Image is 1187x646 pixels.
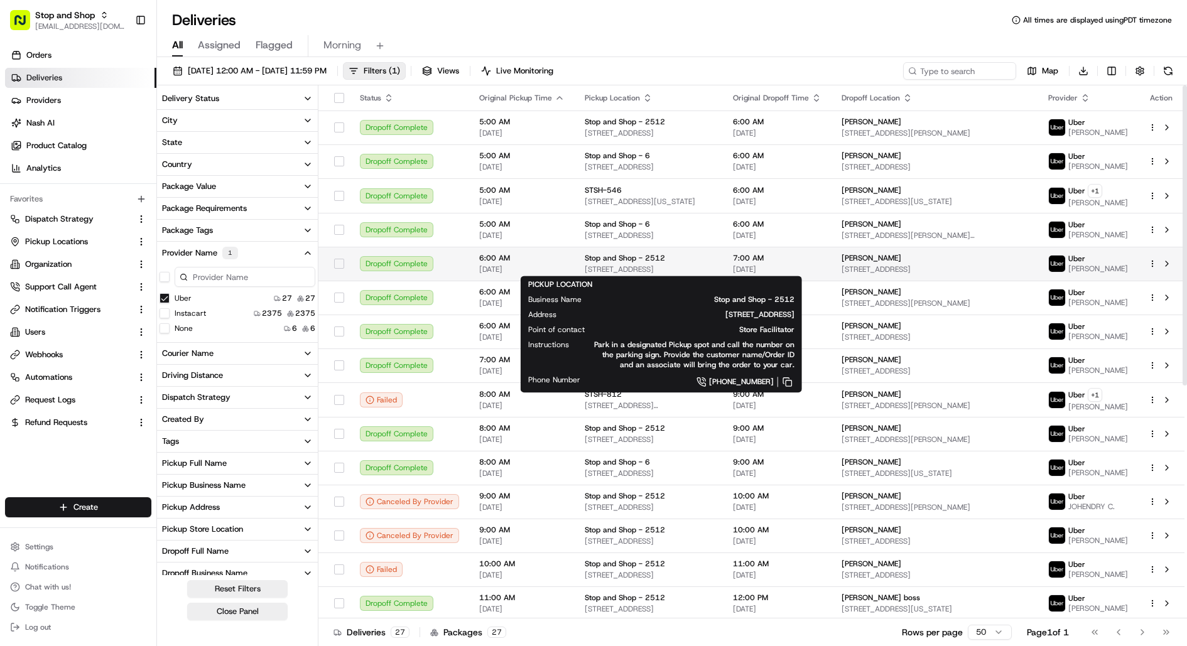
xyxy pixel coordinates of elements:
[360,392,403,407] div: Failed
[842,389,901,399] span: [PERSON_NAME]
[162,436,179,447] div: Tags
[842,185,901,195] span: [PERSON_NAME]
[33,80,207,94] input: Clear
[360,494,459,509] button: Canceled By Provider
[256,38,293,53] span: Flagged
[1068,186,1085,196] span: Uber
[1068,151,1085,161] span: Uber
[25,181,96,194] span: Knowledge Base
[1088,388,1102,402] button: +1
[172,10,236,30] h1: Deliveries
[175,293,192,303] label: Uber
[305,293,315,303] span: 27
[1068,298,1128,308] span: [PERSON_NAME]
[310,323,315,333] span: 6
[5,558,151,576] button: Notifications
[167,62,332,80] button: [DATE] 12:00 AM - [DATE] 11:59 PM
[585,264,713,274] span: [STREET_ADDRESS]
[162,414,204,425] div: Created By
[25,417,87,428] span: Refund Requests
[25,326,45,338] span: Users
[842,219,901,229] span: [PERSON_NAME]
[528,375,580,385] span: Phone Number
[10,236,131,247] a: Pickup Locations
[733,230,821,240] span: [DATE]
[198,38,241,53] span: Assigned
[479,230,565,240] span: [DATE]
[187,603,288,620] button: Close Panel
[162,524,243,535] div: Pickup Store Location
[589,340,794,370] span: Park in a designated Pickup spot and call the number on the parking sign. Provide the customer na...
[292,323,297,333] span: 6
[10,326,131,338] a: Users
[733,219,821,229] span: 6:00 AM
[1049,493,1065,510] img: profile_uber_ahold_partner.png
[343,62,406,80] button: Filters(1)
[5,136,156,156] a: Product Catalog
[25,236,88,247] span: Pickup Locations
[5,367,151,387] button: Automations
[1088,184,1102,198] button: +1
[323,38,361,53] span: Morning
[162,115,178,126] div: City
[585,457,650,467] span: Stop and Shop - 6
[157,343,318,364] button: Courier Name
[389,65,400,77] span: ( 1 )
[479,196,565,207] span: [DATE]
[5,345,151,365] button: Webhooks
[26,72,62,83] span: Deliveries
[479,321,565,331] span: 6:00 AM
[10,417,131,428] a: Refund Requests
[585,230,713,240] span: [STREET_ADDRESS]
[479,491,565,501] span: 9:00 AM
[842,502,1028,512] span: [STREET_ADDRESS][PERSON_NAME]
[842,196,1028,207] span: [STREET_ADDRESS][US_STATE]
[1049,153,1065,170] img: profile_uber_ahold_partner.png
[1068,288,1085,298] span: Uber
[5,497,151,517] button: Create
[5,578,151,596] button: Chat with us!
[842,423,901,433] span: [PERSON_NAME]
[1068,434,1128,444] span: [PERSON_NAME]
[479,93,552,103] span: Original Pickup Time
[222,247,238,259] div: 1
[479,332,565,342] span: [DATE]
[43,132,159,142] div: We're available if you need us!
[585,185,622,195] span: STSH-546
[479,185,565,195] span: 5:00 AM
[479,401,565,411] span: [DATE]
[1068,390,1085,400] span: Uber
[1068,458,1085,468] span: Uber
[10,372,131,383] a: Automations
[479,117,565,127] span: 5:00 AM
[157,409,318,430] button: Created By
[1042,65,1058,77] span: Map
[842,457,901,467] span: [PERSON_NAME]
[188,65,327,77] span: [DATE] 12:00 AM - [DATE] 11:59 PM
[5,189,151,209] div: Favorites
[157,88,318,109] button: Delivery Status
[585,401,713,411] span: [STREET_ADDRESS][PERSON_NAME]
[25,213,94,225] span: Dispatch Strategy
[475,62,559,80] button: Live Monitoring
[733,401,821,411] span: [DATE]
[733,264,821,274] span: [DATE]
[1068,355,1085,365] span: Uber
[157,110,318,131] button: City
[1049,426,1065,442] img: profile_uber_ahold_partner.png
[25,281,97,293] span: Support Call Agent
[25,259,72,270] span: Organization
[528,340,569,350] span: Instructions
[5,68,156,88] a: Deliveries
[733,423,821,433] span: 9:00 AM
[733,434,821,444] span: [DATE]
[10,394,131,406] a: Request Logs
[5,618,151,636] button: Log out
[360,528,459,543] button: Canceled By Provider
[733,491,821,501] span: 10:00 AM
[162,137,182,148] div: State
[35,9,95,21] button: Stop and Shop
[479,502,565,512] span: [DATE]
[5,322,151,342] button: Users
